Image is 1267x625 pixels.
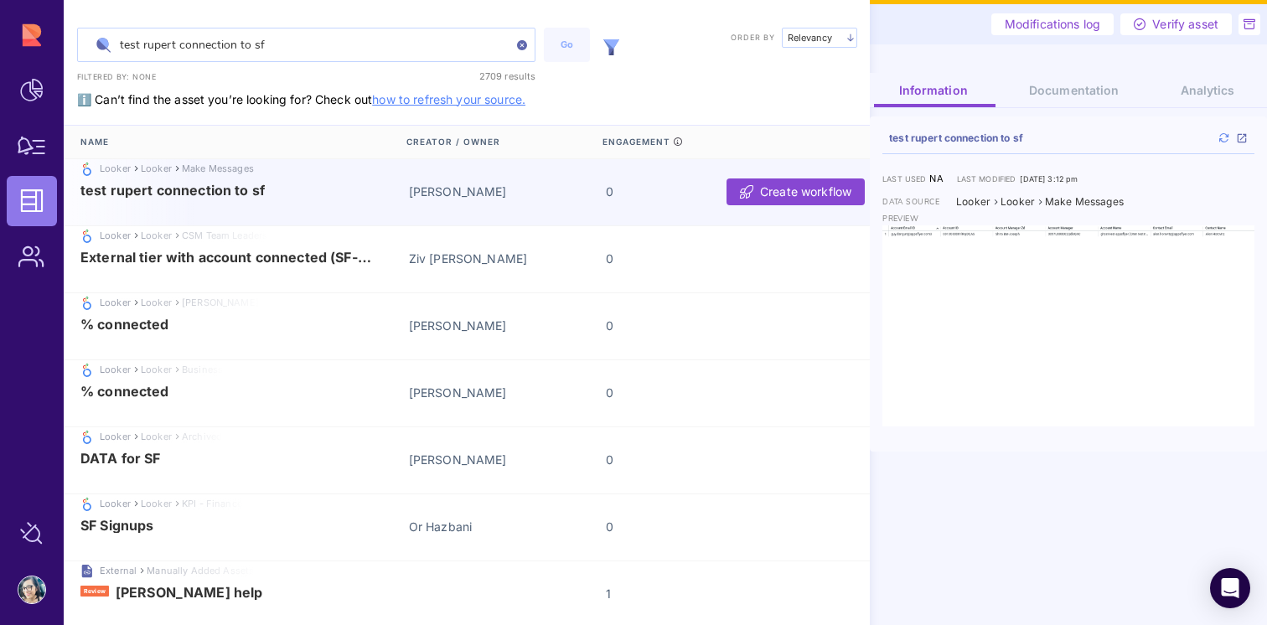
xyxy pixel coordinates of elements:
div: Open Intercom Messenger [1210,568,1250,608]
div: 1 [606,585,803,602]
div: Looker [956,197,990,207]
div: 0 [606,317,803,334]
span: Documentation [1029,83,1119,97]
span: SF Signups [80,518,153,533]
img: looker [80,163,94,176]
div: Or Hazbani [409,518,606,535]
input: Search data assets [78,28,535,61]
div: 0 [606,183,803,200]
span: External tier with account connected (SF-CB) [80,250,380,265]
span: Information [899,83,968,97]
div: 0 [606,384,803,401]
div: review [80,586,109,597]
span: [PERSON_NAME] help [116,585,263,600]
span: Last modified [957,175,1016,183]
div: Engagement [602,126,799,158]
span: Verify asset [1152,16,1218,33]
div: [PERSON_NAME] [409,384,606,401]
label: Order by [731,32,775,44]
a: how to refresh your source. [372,92,525,106]
div: [PERSON_NAME] [409,451,606,468]
span: % connected [80,384,169,399]
a: Modifications log [991,13,1114,35]
div: Go [552,38,582,52]
span: Analytics [1181,83,1235,97]
div: Ziv [PERSON_NAME] [409,250,606,267]
img: arrow [847,34,854,42]
div: [DATE] 3:12 pm [1020,175,1078,183]
div: Looker [1001,197,1035,207]
a: test rupert connection to sf [889,133,1023,143]
span: % connected [80,317,169,332]
div: 0 [606,250,803,267]
span: test rupert connection to sf [80,183,265,198]
img: search [90,32,117,59]
div: Creator / Owner [406,126,602,158]
img: looker [80,297,94,310]
a: open_in_new [1236,132,1248,144]
div: 0 [606,518,803,535]
span: Create workflow [760,183,851,200]
img: looker [80,230,94,243]
div: 0 [606,451,803,468]
span: NA [929,174,943,183]
span: ℹ️ Can’t find the asset you’re looking for? Check out [77,67,525,106]
img: clear [517,40,527,50]
div: [PERSON_NAME] [409,183,606,200]
img: looker [80,498,94,511]
div: Name [80,126,406,158]
label: preview [882,214,949,225]
img: looker [80,364,94,377]
span: Last used [882,175,926,183]
span: DATA for SF [80,451,161,466]
img: looker [80,431,94,444]
img: external [80,565,94,578]
div: Make Messages [1045,197,1124,207]
label: data source [882,199,949,206]
button: Go [544,28,590,62]
div: [PERSON_NAME] [409,317,606,334]
img: account-photo [18,576,45,603]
